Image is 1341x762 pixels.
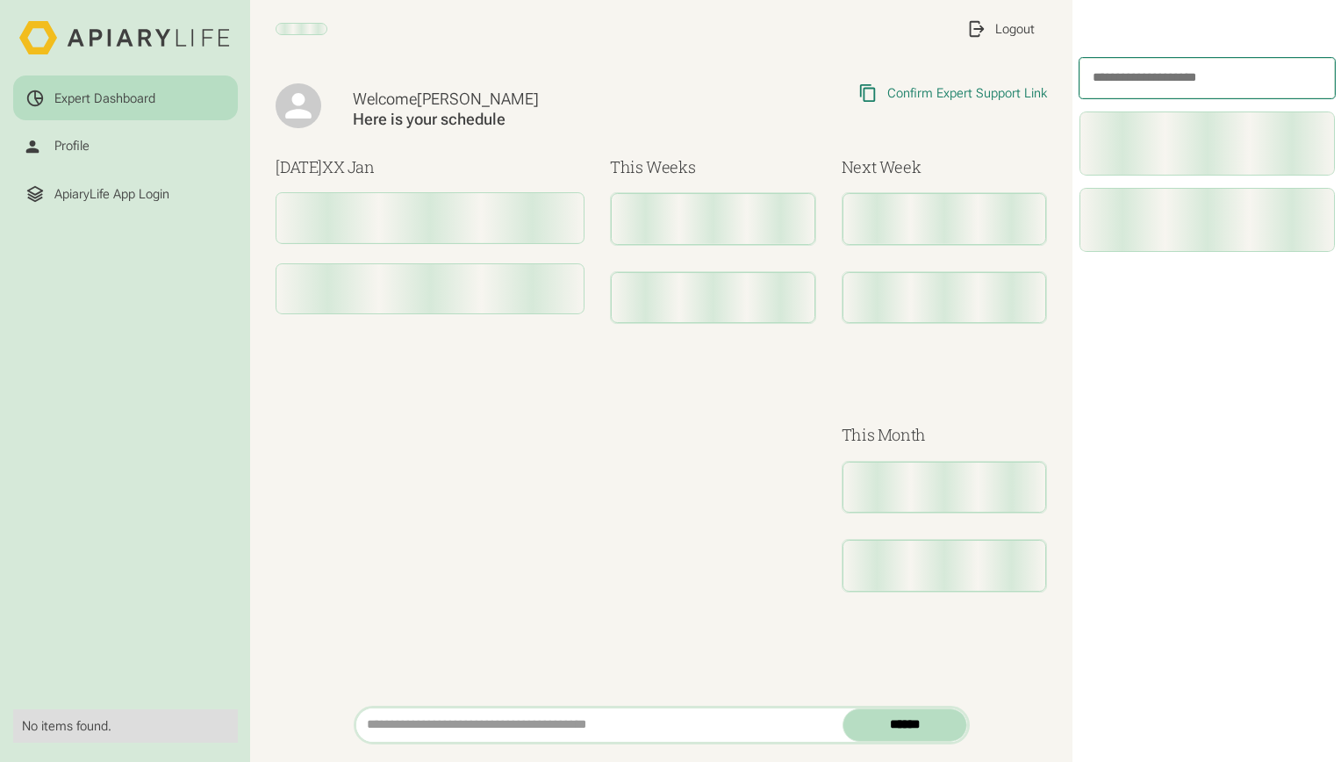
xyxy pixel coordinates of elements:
[417,90,539,108] span: [PERSON_NAME]
[13,172,238,217] a: ApiaryLife App Login
[842,155,1047,179] h3: Next Week
[353,90,697,110] div: Welcome
[13,75,238,120] a: Expert Dashboard
[13,124,238,169] a: Profile
[22,718,229,734] div: No items found.
[953,6,1047,51] a: Logout
[610,155,815,179] h3: This Weeks
[842,423,1047,447] h3: This Month
[54,186,169,202] div: ApiaryLife App Login
[54,90,155,106] div: Expert Dashboard
[54,138,90,154] div: Profile
[322,156,375,177] span: XX Jan
[276,155,584,179] h3: [DATE]
[995,21,1035,37] div: Logout
[887,85,1047,101] div: Confirm Expert Support Link
[353,110,697,130] div: Here is your schedule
